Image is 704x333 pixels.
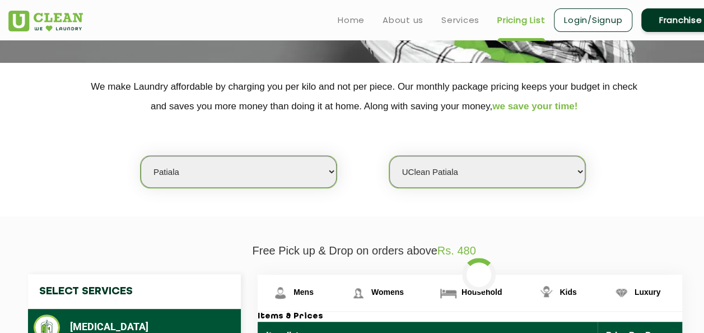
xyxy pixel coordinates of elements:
[554,8,632,32] a: Login/Signup
[28,274,241,309] h4: Select Services
[383,13,423,27] a: About us
[338,13,365,27] a: Home
[8,11,83,31] img: UClean Laundry and Dry Cleaning
[612,283,631,303] img: Luxury
[461,288,502,297] span: Household
[497,13,545,27] a: Pricing List
[293,288,314,297] span: Mens
[537,283,556,303] img: Kids
[441,13,479,27] a: Services
[560,288,576,297] span: Kids
[635,288,661,297] span: Luxury
[271,283,290,303] img: Mens
[258,312,682,322] h3: Items & Prices
[439,283,458,303] img: Household
[437,244,476,257] span: Rs. 480
[348,283,368,303] img: Womens
[371,288,404,297] span: Womens
[492,101,577,112] span: we save your time!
